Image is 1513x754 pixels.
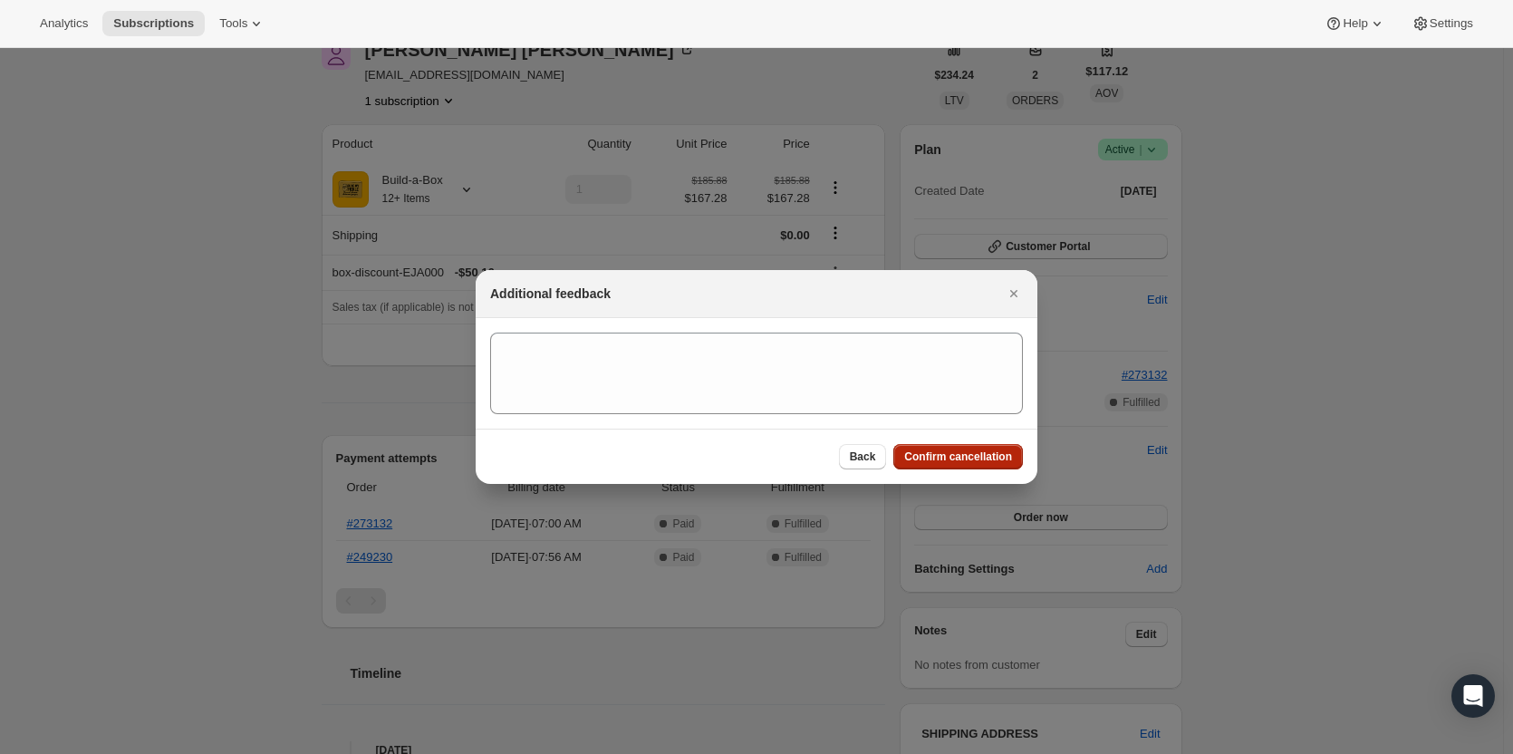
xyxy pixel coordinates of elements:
h2: Additional feedback [490,285,611,303]
button: Back [839,444,887,469]
span: Subscriptions [113,16,194,31]
span: Back [850,449,876,464]
span: Confirm cancellation [904,449,1012,464]
button: Subscriptions [102,11,205,36]
span: Settings [1430,16,1473,31]
span: Analytics [40,16,88,31]
span: Tools [219,16,247,31]
button: Settings [1401,11,1484,36]
button: Confirm cancellation [893,444,1023,469]
button: Tools [208,11,276,36]
span: Help [1343,16,1367,31]
button: Help [1314,11,1396,36]
button: Analytics [29,11,99,36]
button: Close [1001,281,1026,306]
div: Open Intercom Messenger [1451,674,1495,718]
